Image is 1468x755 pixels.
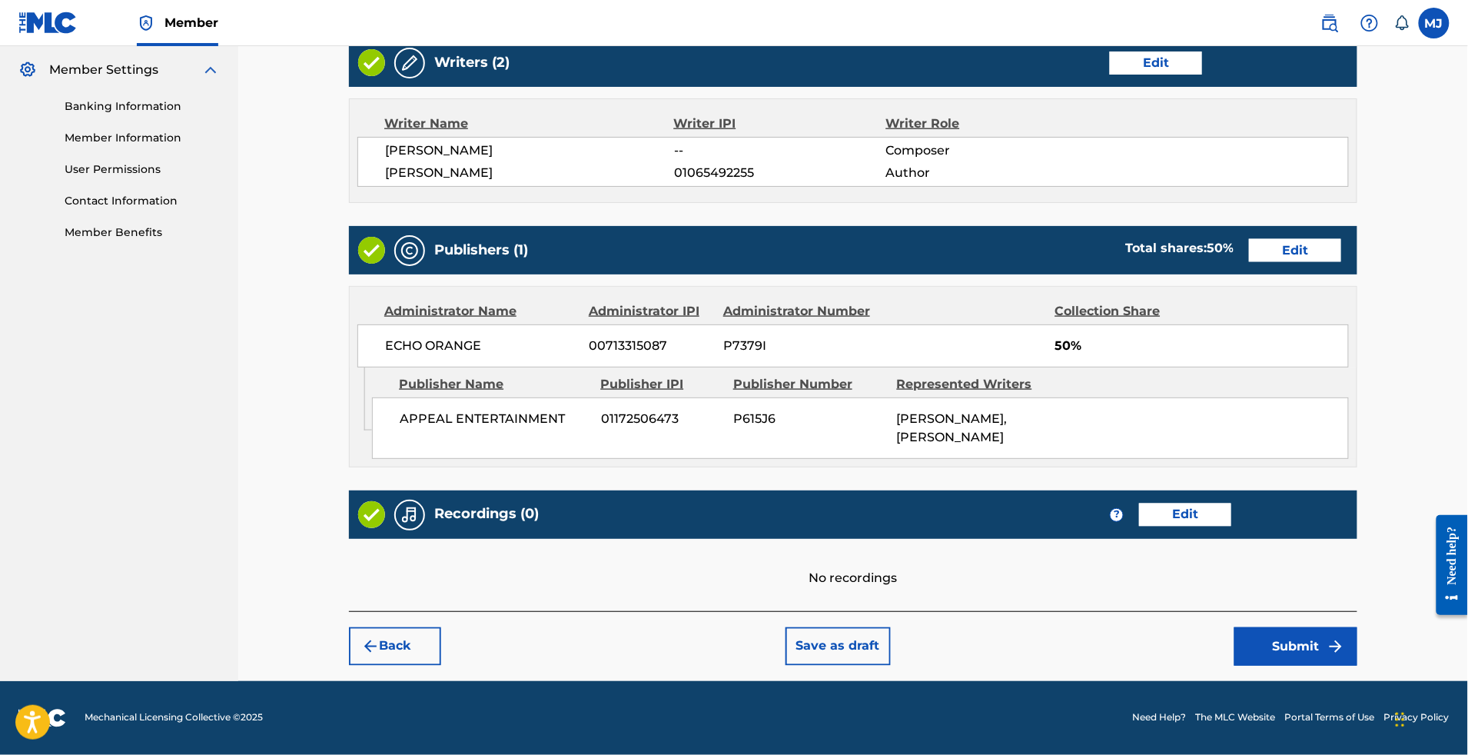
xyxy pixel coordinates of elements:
[1125,239,1234,258] div: Total shares:
[1055,302,1200,321] div: Collection Share
[1285,711,1375,725] a: Portal Terms of Use
[601,410,722,428] span: 01172506473
[201,61,220,79] img: expand
[674,141,886,160] span: --
[385,337,578,355] span: ECHO ORANGE
[400,54,419,72] img: Writers
[384,302,577,321] div: Administrator Name
[399,375,589,394] div: Publisher Name
[589,302,712,321] div: Administrator IPI
[785,627,891,666] button: Save as draft
[1196,711,1276,725] a: The MLC Website
[65,130,220,146] a: Member Information
[400,410,590,428] span: APPEAL ENTERTAINMENT
[1110,52,1202,75] button: Edit
[384,115,674,133] div: Writer Name
[886,164,1079,182] span: Author
[897,375,1049,394] div: Represented Writers
[385,141,674,160] span: [PERSON_NAME]
[1320,14,1339,32] img: search
[49,61,158,79] span: Member Settings
[18,709,66,727] img: logo
[358,501,385,528] img: Valid
[400,506,419,524] img: Recordings
[1249,239,1341,262] button: Edit
[1139,504,1231,527] button: Edit
[674,115,886,133] div: Writer IPI
[590,337,712,355] span: 00713315087
[723,302,878,321] div: Administrator Number
[349,627,441,666] button: Back
[1394,15,1410,31] div: Notifications
[358,49,385,76] img: Valid
[886,141,1079,160] span: Composer
[1391,681,1468,755] iframe: Chat Widget
[600,375,722,394] div: Publisher IPI
[434,241,528,259] h5: Publishers (1)
[897,411,1008,444] span: [PERSON_NAME], [PERSON_NAME]
[434,506,539,524] h5: Recordings (0)
[1111,509,1123,521] span: ?
[434,54,510,72] h5: Writers (2)
[1234,627,1357,666] button: Submit
[385,164,674,182] span: [PERSON_NAME]
[137,14,155,32] img: Top Rightsholder
[164,14,218,32] span: Member
[349,539,1357,588] div: No recordings
[65,98,220,115] a: Banking Information
[723,337,877,355] span: P7379I
[1354,8,1385,38] div: Help
[1327,637,1345,656] img: f7272a7cc735f4ea7f67.svg
[1396,697,1405,743] div: Glisser
[1391,681,1468,755] div: Widget de chat
[1425,501,1468,629] iframe: Resource Center
[65,161,220,178] a: User Permissions
[886,115,1079,133] div: Writer Role
[733,375,885,394] div: Publisher Number
[400,241,419,260] img: Publishers
[1360,14,1379,32] img: help
[18,12,78,34] img: MLC Logo
[361,637,380,656] img: 7ee5dd4eb1f8a8e3ef2f.svg
[674,164,886,182] span: 01065492255
[1419,8,1450,38] div: User Menu
[358,237,385,264] img: Valid
[1207,241,1234,255] span: 50 %
[1055,337,1348,355] span: 50%
[1133,711,1187,725] a: Need Help?
[18,61,37,79] img: Member Settings
[1314,8,1345,38] a: Public Search
[85,711,263,725] span: Mechanical Licensing Collective © 2025
[1384,711,1450,725] a: Privacy Policy
[65,225,220,241] a: Member Benefits
[733,410,885,428] span: P615J6
[65,193,220,209] a: Contact Information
